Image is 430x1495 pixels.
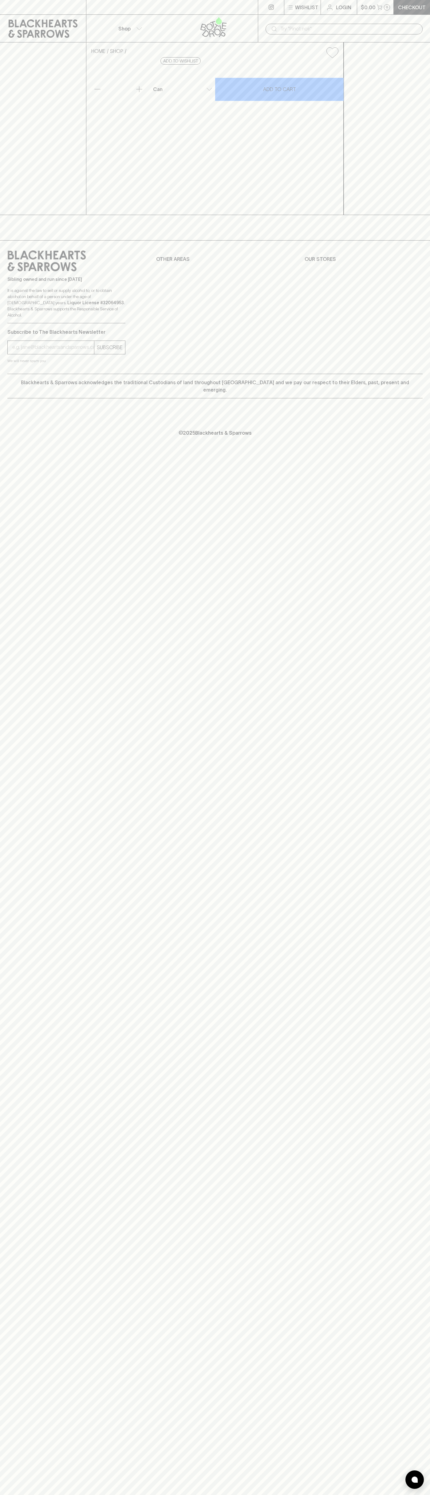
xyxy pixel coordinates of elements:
p: We will never spam you [7,358,125,364]
p: It is against the law to sell or supply alcohol to, or to obtain alcohol on behalf of a person un... [7,287,125,318]
input: e.g. jane@blackheartsandsparrows.com.au [12,342,94,352]
p: Can [153,86,163,93]
p: Wishlist [295,4,318,11]
strong: Liquor License #32064953 [67,300,124,305]
p: $0.00 [361,4,376,11]
a: SHOP [110,48,123,54]
img: 43640.png [86,63,343,215]
button: Shop [86,15,172,42]
button: ADD TO CART [215,78,344,101]
p: SUBSCRIBE [97,344,123,351]
p: Blackhearts & Sparrows acknowledges the traditional Custodians of land throughout [GEOGRAPHIC_DAT... [12,379,418,393]
button: Add to wishlist [324,45,341,61]
p: OTHER AREAS [156,255,274,263]
p: Checkout [398,4,426,11]
div: Can [151,83,215,95]
input: Try "Pinot noir" [280,24,418,34]
img: bubble-icon [412,1477,418,1483]
button: SUBSCRIBE [94,341,125,354]
button: Add to wishlist [160,57,201,65]
p: 0 [386,6,388,9]
p: Sibling owned and run since [DATE] [7,276,125,282]
a: HOME [91,48,105,54]
p: Subscribe to The Blackhearts Newsletter [7,328,125,336]
p: OUR STORES [305,255,423,263]
p: Shop [118,25,131,32]
p: Login [336,4,351,11]
p: ADD TO CART [263,86,296,93]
